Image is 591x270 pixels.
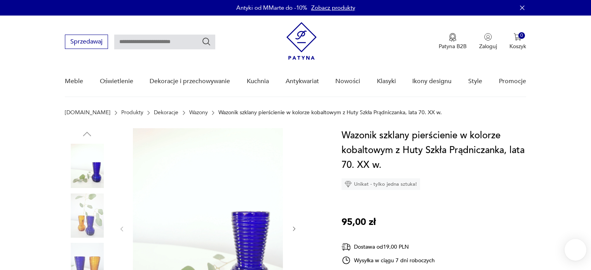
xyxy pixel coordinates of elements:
p: Zaloguj [479,43,497,50]
button: Patyna B2B [439,33,467,50]
img: Zdjęcie produktu Wazonik szklany pierścienie w kolorze kobaltowym z Huty Szkła Prądniczanka, lata... [65,193,109,238]
a: Antykwariat [286,66,319,96]
img: Ikona dostawy [342,242,351,252]
p: Patyna B2B [439,43,467,50]
img: Ikona diamentu [345,181,352,188]
div: Unikat - tylko jedna sztuka! [342,178,420,190]
button: Sprzedawaj [65,35,108,49]
a: Ikona medaluPatyna B2B [439,33,467,50]
a: Meble [65,66,83,96]
a: Zobacz produkty [311,4,355,12]
a: Oświetlenie [100,66,133,96]
img: Patyna - sklep z meblami i dekoracjami vintage [286,22,317,60]
p: 95,00 zł [342,215,376,230]
a: Promocje [499,66,526,96]
div: 0 [518,32,525,39]
div: Dostawa od 19,00 PLN [342,242,435,252]
p: Antyki od MMarte do -10% [236,4,307,12]
a: Produkty [121,110,143,116]
button: Szukaj [202,37,211,46]
a: Kuchnia [247,66,269,96]
a: Ikony designu [412,66,452,96]
iframe: Smartsupp widget button [565,239,586,261]
img: Ikona medalu [449,33,457,42]
a: Klasyki [377,66,396,96]
img: Ikona koszyka [514,33,521,41]
a: Wazony [189,110,208,116]
img: Ikonka użytkownika [484,33,492,41]
p: Koszyk [509,43,526,50]
a: Nowości [335,66,360,96]
h1: Wazonik szklany pierścienie w kolorze kobaltowym z Huty Szkła Prądniczanka, lata 70. XX w. [342,128,526,172]
a: Dekoracje [154,110,178,116]
button: 0Koszyk [509,33,526,50]
div: Wysyłka w ciągu 7 dni roboczych [342,256,435,265]
p: Wazonik szklany pierścienie w kolorze kobaltowym z Huty Szkła Prądniczanka, lata 70. XX w. [218,110,442,116]
a: Sprzedawaj [65,40,108,45]
a: [DOMAIN_NAME] [65,110,110,116]
a: Style [468,66,482,96]
button: Zaloguj [479,33,497,50]
a: Dekoracje i przechowywanie [150,66,230,96]
img: Zdjęcie produktu Wazonik szklany pierścienie w kolorze kobaltowym z Huty Szkła Prądniczanka, lata... [65,144,109,188]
